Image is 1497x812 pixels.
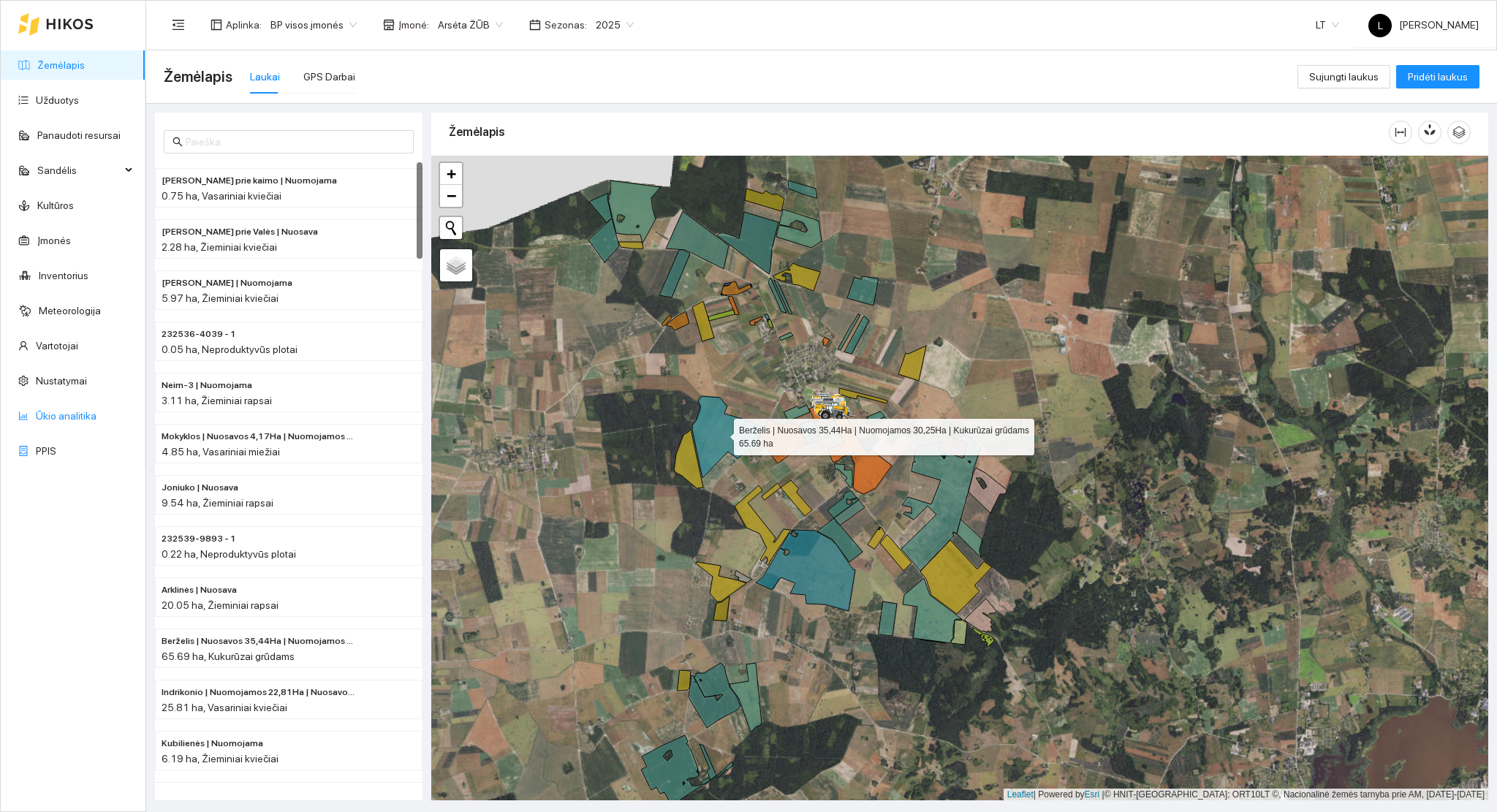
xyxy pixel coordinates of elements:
span: Neim-3 | Nuomojama [162,379,252,392]
span: 25.81 ha, Vasariniai kviečiai [162,702,287,713]
span: 5.97 ha, Žieminiai kviečiai [162,292,278,304]
span: calendar [529,19,541,31]
span: 2.28 ha, Žieminiai kviečiai [162,241,277,253]
div: Žemėlapis [449,111,1389,153]
a: Įmonės [37,235,71,246]
button: menu-fold [164,10,193,39]
a: Ūkio analitika [36,410,96,422]
span: Kubilienės | Nuomojama [162,737,263,751]
span: 20.05 ha, Žieminiai rapsai [162,599,278,611]
span: + [447,164,456,183]
a: Leaflet [1007,789,1034,800]
div: Laukai [250,69,280,85]
span: Žemėlapis [164,65,232,88]
span: − [447,186,456,205]
span: 232539-9893 - 1 [162,532,236,546]
span: Pridėti laukus [1408,69,1468,85]
span: 0.22 ha, Neproduktyvūs plotai [162,548,296,560]
a: Meteorologija [39,305,101,316]
div: | Powered by © HNIT-[GEOGRAPHIC_DATA]; ORT10LT ©, Nacionalinė žemės tarnyba prie AM, [DATE]-[DATE] [1004,789,1488,801]
a: Panaudoti resursai [37,129,121,141]
span: Ginaičių Valiaus | Nuomojama [162,276,292,290]
a: Esri [1085,789,1100,800]
span: 232536-4039 - 1 [162,327,236,341]
span: Arsėta ŽŪB [438,14,503,36]
button: Sujungti laukus [1297,65,1390,88]
span: search [173,137,183,147]
span: L [1378,14,1383,37]
span: Indrikonio | Nuomojamos 22,81Ha | Nuosavos 3,00 Ha [162,686,357,699]
div: GPS Darbai [303,69,355,85]
a: Vartotojai [36,340,78,352]
span: Mokyklos | Nuosavos 4,17Ha | Nuomojamos 0,68Ha [162,430,357,444]
span: 0.05 ha, Neproduktyvūs plotai [162,344,297,355]
span: Joniuko | Nuosava [162,481,238,495]
span: 4.85 ha, Vasariniai miežiai [162,446,280,458]
button: Pridėti laukus [1396,65,1479,88]
span: 0.75 ha, Vasariniai kviečiai [162,190,281,202]
button: column-width [1389,121,1412,144]
a: Užduotys [36,94,79,106]
a: PPIS [36,445,56,457]
a: Layers [440,249,472,281]
span: 2025 [596,14,634,36]
span: BP visos įmonės [270,14,357,36]
span: shop [383,19,395,31]
a: Kultūros [37,200,74,211]
a: Sujungti laukus [1297,71,1390,83]
span: Arklinės | Nuosava [162,583,237,597]
a: Inventorius [39,270,88,281]
span: LT [1316,14,1339,36]
input: Paieška [186,134,405,150]
a: Zoom in [440,163,462,185]
span: 65.69 ha, Kukurūzai grūdams [162,650,295,662]
span: Sezonas : [545,17,587,33]
span: Sujungti laukus [1309,69,1379,85]
a: Zoom out [440,185,462,207]
span: layout [211,19,222,31]
span: Aplinka : [226,17,262,33]
span: Rolando prie kaimo | Nuomojama [162,174,337,188]
span: 3.11 ha, Žieminiai rapsai [162,395,272,406]
a: Pridėti laukus [1396,71,1479,83]
span: Berželis | Nuosavos 35,44Ha | Nuomojamos 30,25Ha [162,634,357,648]
span: Sandėlis [37,156,121,185]
a: Žemėlapis [37,59,85,71]
span: Rolando prie Valės | Nuosava [162,225,318,239]
span: Įmonė : [398,17,429,33]
span: menu-fold [172,18,185,31]
button: Initiate a new search [440,217,462,239]
span: | [1102,789,1104,800]
span: 6.19 ha, Žieminiai kviečiai [162,753,278,764]
span: [PERSON_NAME] [1368,19,1479,31]
a: Nustatymai [36,375,87,387]
span: column-width [1390,126,1411,138]
span: 9.54 ha, Žieminiai rapsai [162,497,273,509]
